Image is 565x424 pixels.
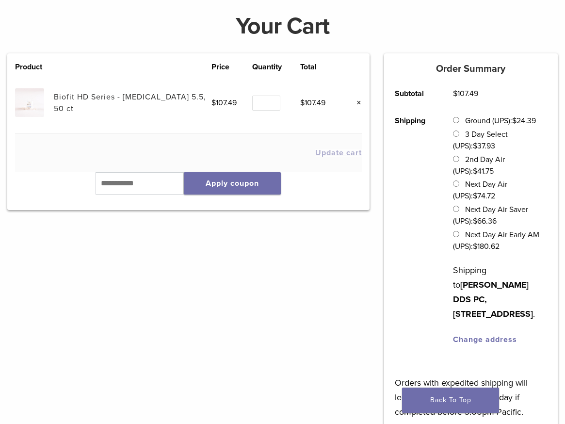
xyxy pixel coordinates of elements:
label: 3 Day Select (UPS): [453,130,507,151]
th: Total [300,61,341,73]
label: Ground (UPS): [465,116,536,126]
th: Quantity [252,61,300,73]
bdi: 107.49 [453,89,478,98]
bdi: 107.49 [211,98,237,108]
label: 2nd Day Air (UPS): [453,155,504,176]
bdi: 24.39 [512,116,536,126]
label: Next Day Air Saver (UPS): [453,205,528,226]
bdi: 66.36 [473,216,497,226]
span: $ [473,191,477,201]
th: Price [211,61,252,73]
label: Next Day Air (UPS): [453,179,507,201]
h5: Order Summary [384,63,558,75]
button: Update cart [315,149,362,157]
p: Orders with expedited shipping will leave the warehouse same day if completed before 3:00pm Pacific. [395,361,547,419]
span: $ [473,166,477,176]
bdi: 37.93 [473,141,495,151]
img: Biofit HD Series - Premolar 5.5, 50 ct [15,88,44,117]
th: Shipping [384,107,442,353]
label: Next Day Air Early AM (UPS): [453,230,539,251]
bdi: 107.49 [300,98,325,108]
button: Apply coupon [184,172,281,195]
bdi: 41.75 [473,166,494,176]
bdi: 180.62 [473,242,500,251]
span: $ [300,98,305,108]
th: Subtotal [384,80,442,107]
a: Remove this item [349,97,362,109]
th: Product [15,61,54,73]
span: $ [453,89,457,98]
a: Back To Top [402,388,499,413]
bdi: 74.72 [473,191,495,201]
a: Change address [453,335,517,344]
span: $ [473,242,477,251]
strong: [PERSON_NAME] DDS PC, [STREET_ADDRESS] [453,279,533,319]
span: $ [211,98,216,108]
p: Shipping to . [453,263,547,321]
span: $ [512,116,517,126]
a: Biofit HD Series - [MEDICAL_DATA] 5.5, 50 ct [54,92,206,114]
span: $ [473,216,477,226]
span: $ [473,141,477,151]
